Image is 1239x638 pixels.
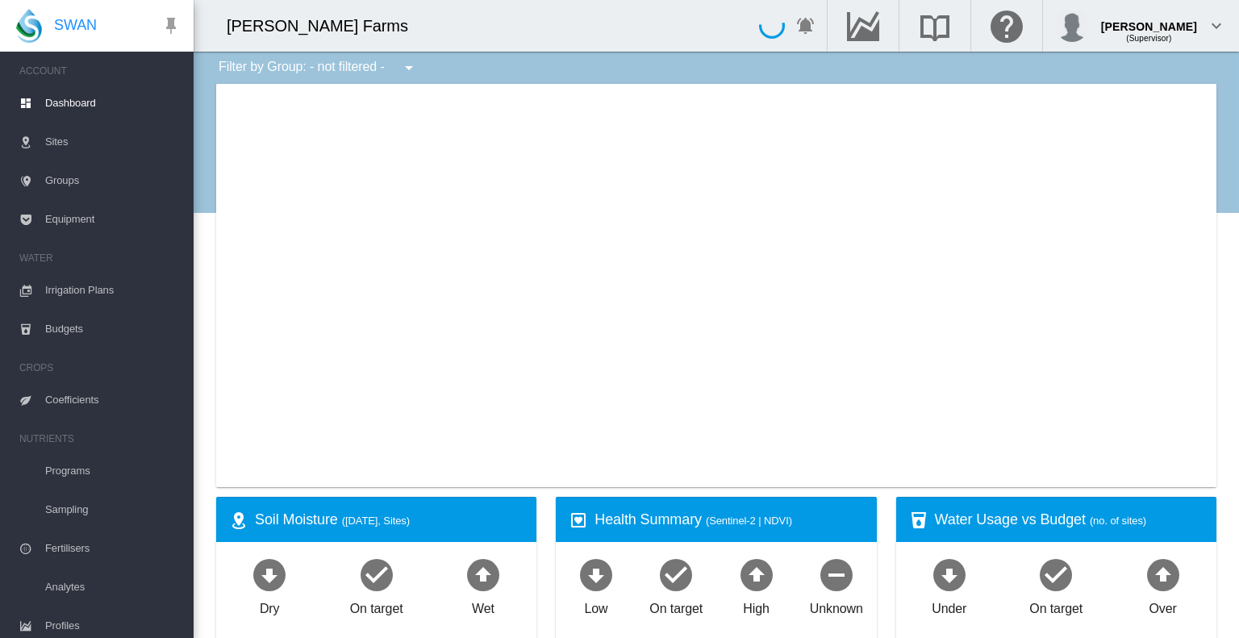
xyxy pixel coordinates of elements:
div: Soil Moisture [255,510,524,530]
span: Coefficients [45,381,181,419]
div: Low [584,594,607,618]
span: Equipment [45,200,181,239]
span: Analytes [45,568,181,607]
span: (no. of sites) [1090,515,1146,527]
span: (Sentinel-2 | NDVI) [706,515,792,527]
md-icon: Click here for help [987,16,1026,35]
md-icon: Search the knowledge base [916,16,954,35]
md-icon: icon-minus-circle [817,555,856,594]
span: SWAN [54,15,97,35]
img: profile.jpg [1056,10,1088,42]
span: WATER [19,245,181,271]
span: Programs [45,452,181,490]
md-icon: icon-arrow-down-bold-circle [250,555,289,594]
span: Fertilisers [45,529,181,568]
md-icon: icon-heart-box-outline [569,511,588,530]
md-icon: icon-checkbox-marked-circle [657,555,695,594]
img: SWAN-Landscape-Logo-Colour-drop.png [16,9,42,43]
div: On target [649,594,703,618]
md-icon: icon-arrow-up-bold-circle [1144,555,1183,594]
md-icon: Go to the Data Hub [844,16,882,35]
span: Dashboard [45,84,181,123]
button: icon-menu-down [393,52,425,84]
div: Unknown [810,594,863,618]
span: Sampling [45,490,181,529]
span: CROPS [19,355,181,381]
span: ([DATE], Sites) [342,515,410,527]
div: Water Usage vs Budget [935,510,1204,530]
div: High [743,594,770,618]
span: Irrigation Plans [45,271,181,310]
md-icon: icon-checkbox-marked-circle [1037,555,1075,594]
md-icon: icon-arrow-down-bold-circle [577,555,615,594]
div: Dry [260,594,280,618]
md-icon: icon-menu-down [399,58,419,77]
span: (Supervisor) [1126,34,1171,43]
span: ACCOUNT [19,58,181,84]
div: Filter by Group: - not filtered - [206,52,430,84]
md-icon: icon-chevron-down [1207,16,1226,35]
div: [PERSON_NAME] Farms [227,15,423,37]
span: Sites [45,123,181,161]
md-icon: icon-arrow-up-bold-circle [464,555,503,594]
md-icon: icon-checkbox-marked-circle [357,555,396,594]
div: Wet [472,594,494,618]
md-icon: icon-cup-water [909,511,928,530]
div: Over [1149,594,1176,618]
div: Health Summary [594,510,863,530]
button: icon-bell-ring [790,10,822,42]
md-icon: icon-map-marker-radius [229,511,248,530]
span: Groups [45,161,181,200]
div: [PERSON_NAME] [1101,12,1197,28]
span: Budgets [45,310,181,348]
span: NUTRIENTS [19,426,181,452]
md-icon: icon-bell-ring [796,16,816,35]
div: Under [932,594,966,618]
md-icon: icon-pin [161,16,181,35]
md-icon: icon-arrow-down-bold-circle [930,555,969,594]
md-icon: icon-arrow-up-bold-circle [737,555,776,594]
div: On target [1029,594,1083,618]
div: On target [350,594,403,618]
